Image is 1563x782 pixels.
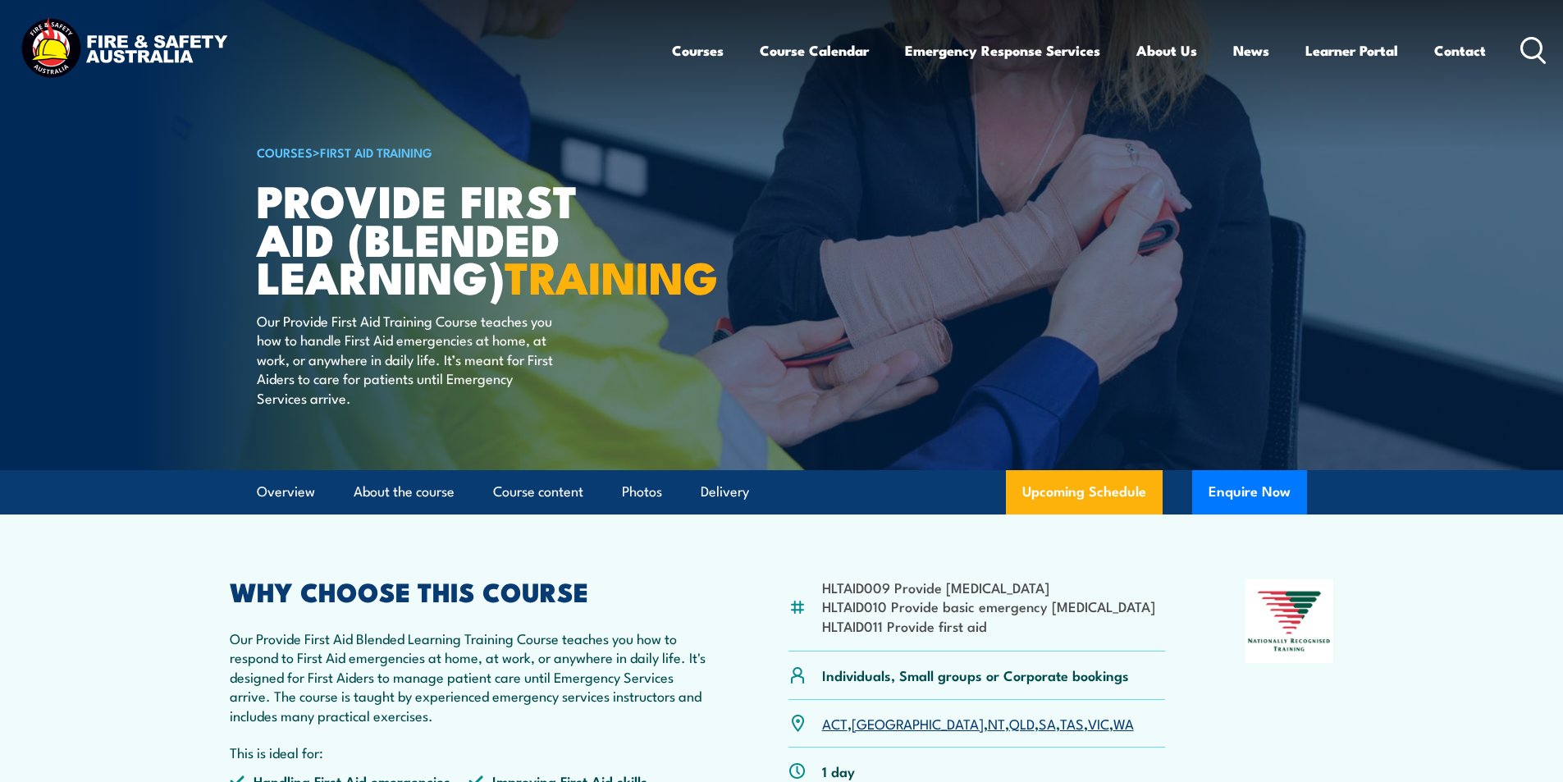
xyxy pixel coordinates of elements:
li: HLTAID010 Provide basic emergency [MEDICAL_DATA] [822,597,1155,615]
a: About Us [1136,29,1197,72]
a: WA [1113,713,1134,733]
a: First Aid Training [320,143,432,161]
a: Courses [672,29,724,72]
p: , , , , , , , [822,714,1134,733]
h6: > [257,142,662,162]
a: NT [988,713,1005,733]
a: Course content [493,470,583,514]
a: SA [1039,713,1056,733]
a: Overview [257,470,315,514]
h2: WHY CHOOSE THIS COURSE [230,579,709,602]
p: This is ideal for: [230,743,709,761]
p: Our Provide First Aid Blended Learning Training Course teaches you how to respond to First Aid em... [230,629,709,725]
a: VIC [1088,713,1109,733]
a: Photos [622,470,662,514]
a: About the course [354,470,455,514]
img: Nationally Recognised Training logo. [1245,579,1334,663]
li: HLTAID009 Provide [MEDICAL_DATA] [822,578,1155,597]
p: Our Provide First Aid Training Course teaches you how to handle First Aid emergencies at home, at... [257,311,556,407]
a: Learner Portal [1305,29,1398,72]
li: HLTAID011 Provide first aid [822,616,1155,635]
a: TAS [1060,713,1084,733]
p: Individuals, Small groups or Corporate bookings [822,665,1129,684]
a: QLD [1009,713,1035,733]
a: [GEOGRAPHIC_DATA] [852,713,984,733]
a: Contact [1434,29,1486,72]
a: ACT [822,713,848,733]
strong: TRAINING [505,241,718,309]
a: COURSES [257,143,313,161]
a: Delivery [701,470,749,514]
a: News [1233,29,1269,72]
a: Course Calendar [760,29,869,72]
p: 1 day [822,761,855,780]
h1: Provide First Aid (Blended Learning) [257,181,662,295]
a: Emergency Response Services [905,29,1100,72]
a: Upcoming Schedule [1006,470,1163,514]
button: Enquire Now [1192,470,1307,514]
